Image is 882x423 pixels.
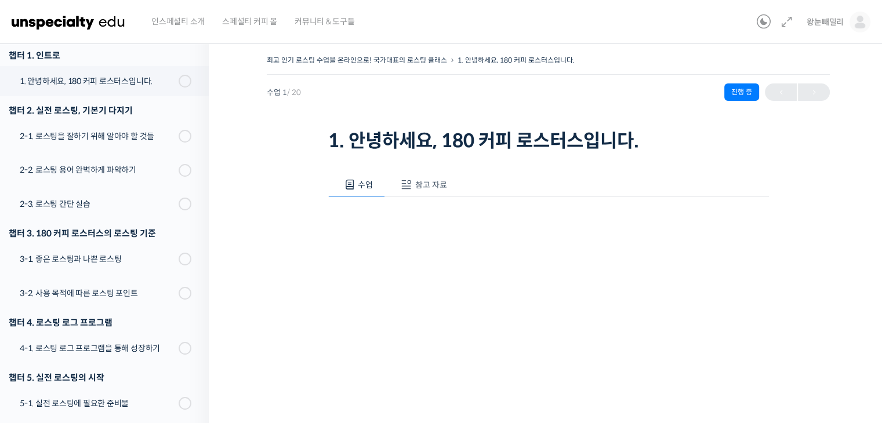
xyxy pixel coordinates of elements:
div: 2-3. 로스팅 간단 실습 [20,198,175,210]
span: 홈 [37,344,43,353]
span: 설정 [179,344,193,353]
div: 3-2. 사용 목적에 따른 로스팅 포인트 [20,287,175,300]
span: 수업 1 [267,89,301,96]
div: 2-2. 로스팅 용어 완벽하게 파악하기 [20,163,175,176]
div: 3-1. 좋은 로스팅과 나쁜 로스팅 [20,253,175,265]
div: 챕터 3. 180 커피 로스터스의 로스팅 기준 [9,225,191,241]
div: 챕터 5. 실전 로스팅의 시작 [9,370,191,385]
span: 대화 [106,345,120,354]
h3: 챕터 1. 인트로 [9,48,191,63]
span: / 20 [287,87,301,97]
a: 대화 [77,327,150,356]
div: 1. 안녕하세요, 180 커피 로스터스입니다. [20,75,175,87]
h1: 1. 안녕하세요, 180 커피 로스터스입니다. [328,130,769,152]
span: 수업 [358,180,373,190]
a: 설정 [150,327,223,356]
div: 진행 중 [724,83,759,101]
div: 5-1. 실전 로스팅에 필요한 준비물 [20,397,175,410]
div: 4-1. 로스팅 로그 프로그램을 통해 성장하기 [20,342,175,355]
div: 챕터 4. 로스팅 로그 프로그램 [9,315,191,330]
span: 참고 자료 [415,180,447,190]
span: 왕눈빼밀리 [807,17,844,27]
a: 1. 안녕하세요, 180 커피 로스터스입니다. [458,56,575,64]
div: 2-1. 로스팅을 잘하기 위해 알아야 할 것들 [20,130,175,143]
a: 최고 인기 로스팅 수업을 온라인으로! 국가대표의 로스팅 클래스 [267,56,447,64]
a: 홈 [3,327,77,356]
div: 챕터 2. 실전 로스팅, 기본기 다지기 [9,103,191,118]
